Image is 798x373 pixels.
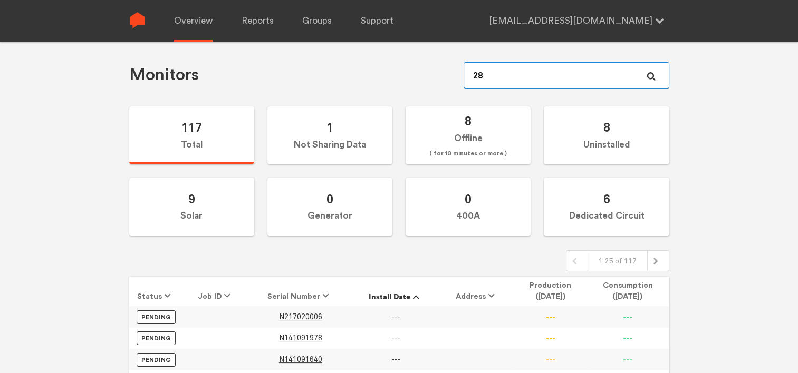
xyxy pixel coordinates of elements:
[603,120,610,135] span: 8
[429,148,507,160] span: ( for 10 minutes or more )
[279,355,322,364] span: N141091640
[514,277,586,306] th: Production ([DATE])
[514,349,586,370] td: ---
[279,313,322,321] a: N217020006
[129,178,254,236] label: Solar
[587,306,669,327] td: ---
[188,191,195,207] span: 9
[181,120,202,135] span: 117
[129,106,254,165] label: Total
[267,106,392,165] label: Not Sharing Data
[603,191,610,207] span: 6
[465,191,472,207] span: 0
[326,191,333,207] span: 0
[129,12,146,28] img: Sense Logo
[514,306,586,327] td: ---
[279,356,322,364] a: N141091640
[440,277,514,306] th: Address
[326,120,333,135] span: 1
[406,178,531,236] label: 400A
[279,334,322,342] a: N141091978
[183,277,249,306] th: Job ID
[465,113,472,129] span: 8
[137,331,176,345] label: Pending
[129,64,199,86] h1: Monitors
[249,277,352,306] th: Serial Number
[129,277,184,306] th: Status
[587,349,669,370] td: ---
[587,277,669,306] th: Consumption ([DATE])
[137,310,176,324] label: Pending
[587,328,669,349] td: ---
[406,106,531,165] label: Offline
[544,178,669,236] label: Dedicated Circuit
[544,106,669,165] label: Uninstalled
[279,312,322,321] span: N217020006
[588,251,648,271] div: 1-25 of 117
[391,312,401,321] span: ---
[137,353,176,367] label: Pending
[279,333,322,342] span: N141091978
[514,328,586,349] td: ---
[391,333,401,342] span: ---
[464,62,669,89] input: Serial Number, job ID, name, address
[267,178,392,236] label: Generator
[352,277,440,306] th: Install Date
[391,355,401,364] span: ---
